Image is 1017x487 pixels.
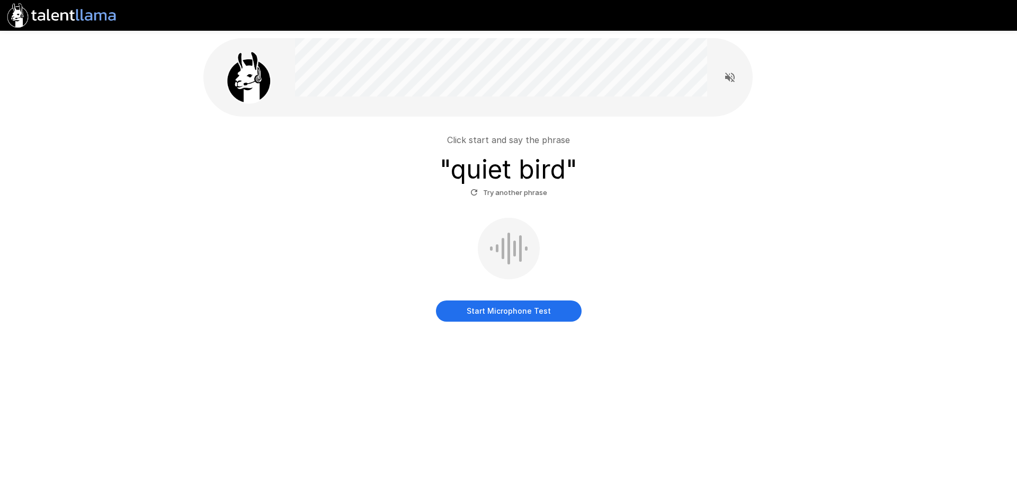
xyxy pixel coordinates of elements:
button: Start Microphone Test [436,300,582,322]
p: Click start and say the phrase [447,134,570,146]
button: Read questions aloud [719,67,741,88]
img: llama_clean.png [222,51,275,104]
button: Try another phrase [468,184,550,201]
h3: " quiet bird " [440,155,577,184]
